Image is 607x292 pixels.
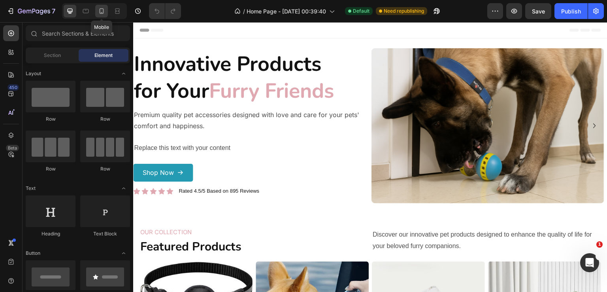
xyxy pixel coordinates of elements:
div: Text Block [80,230,130,237]
div: Row [80,165,130,173]
span: Default [353,8,369,15]
span: 1 [596,241,603,248]
button: Publish [554,3,588,19]
span: Save [532,8,545,15]
span: Layout [26,70,41,77]
iframe: Intercom live chat [580,253,599,272]
iframe: Design area [133,22,607,292]
h2: Featured Products [6,216,236,233]
span: Text [26,185,36,192]
span: Toggle open [117,182,130,195]
button: Carousel Next Arrow [455,97,468,110]
span: Element [94,52,113,59]
button: Save [525,3,551,19]
span: Need republishing [384,8,424,15]
p: Discover our innovative pet products designed to enhance the quality of life for your beloved fur... [239,207,467,230]
div: Row [26,165,75,173]
div: Row [80,116,130,123]
div: 450 [8,84,19,91]
img: gempages_566451337227666473-6a734ce6-9e4a-4356-ba79-811fcd674c6a.png [239,26,471,181]
div: Heading [26,230,75,237]
span: Toggle open [117,67,130,80]
button: 7 [3,3,59,19]
span: / [243,7,245,15]
div: Beta [6,145,19,151]
span: Section [44,52,61,59]
span: Home Page - [DATE] 00:39:40 [247,7,326,15]
input: Search Sections & Elements [26,25,130,41]
div: Publish [561,7,581,15]
p: 7 [52,6,55,16]
div: Row [26,116,75,123]
span: Toggle open [117,247,130,260]
div: Undo/Redo [149,3,181,19]
span: Button [26,250,40,257]
p: our collection [7,205,235,215]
